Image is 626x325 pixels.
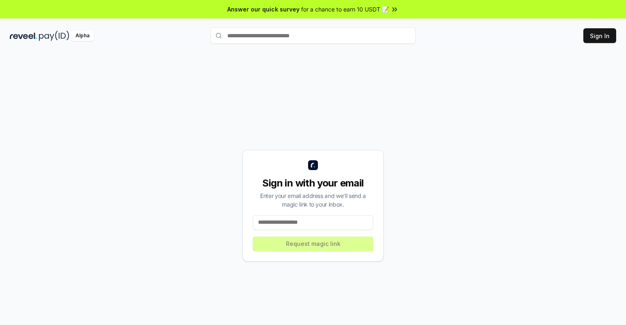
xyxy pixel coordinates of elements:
[308,160,318,170] img: logo_small
[71,31,94,41] div: Alpha
[583,28,616,43] button: Sign In
[227,5,299,14] span: Answer our quick survey
[301,5,389,14] span: for a chance to earn 10 USDT 📝
[253,177,373,190] div: Sign in with your email
[253,191,373,209] div: Enter your email address and we’ll send a magic link to your inbox.
[10,31,37,41] img: reveel_dark
[39,31,69,41] img: pay_id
